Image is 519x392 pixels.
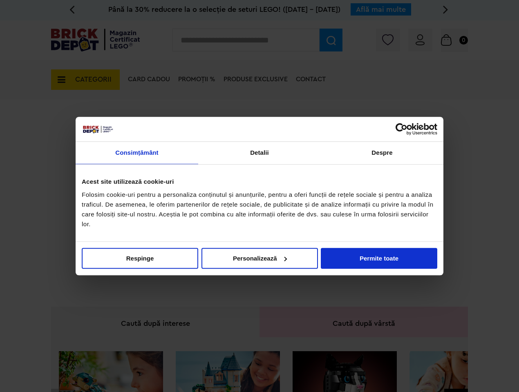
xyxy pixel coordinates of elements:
button: Permite toate [321,248,437,269]
div: Acest site utilizează cookie-uri [82,177,437,187]
a: Usercentrics Cookiebot - opens in a new window [366,123,437,135]
div: Folosim cookie-uri pentru a personaliza conținutul și anunțurile, pentru a oferi funcții de rețel... [82,190,437,229]
img: siglă [82,125,114,134]
a: Despre [321,142,443,164]
a: Consimțământ [76,142,198,164]
button: Respinge [82,248,198,269]
button: Personalizează [201,248,318,269]
a: Detalii [198,142,321,164]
